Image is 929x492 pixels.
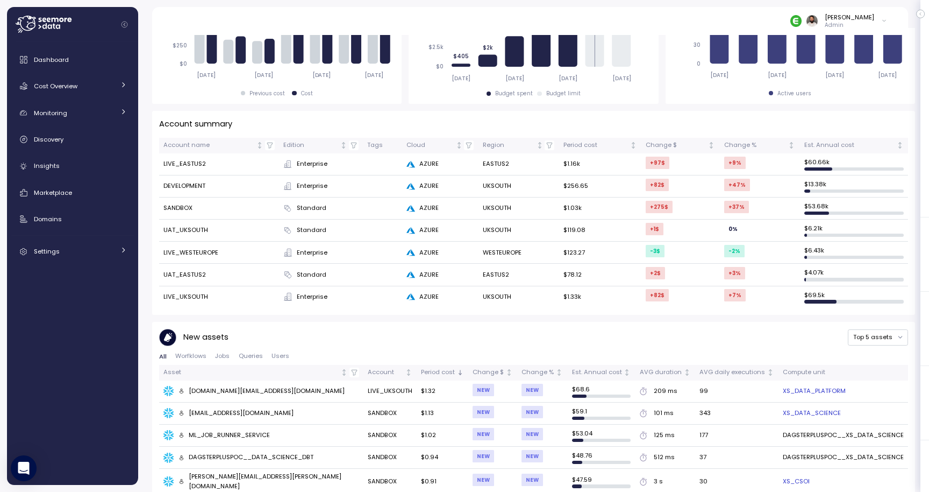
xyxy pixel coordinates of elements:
[363,425,417,447] td: SANDBOX
[173,42,187,49] tspan: $250
[505,369,513,376] div: Not sorted
[11,182,134,203] a: Marketplace
[178,431,270,440] div: ML_JOB_RUNNER_SERVICE
[175,353,206,359] span: Worfklows
[363,381,417,403] td: LIVE_UKSOUTH
[406,159,474,169] div: AZURE
[654,386,677,396] div: 209 ms
[34,247,60,256] span: Settings
[654,477,663,487] div: 3 s
[567,425,635,447] td: $ 53.04
[646,201,673,213] div: +275 $
[283,140,338,150] div: Edition
[654,431,675,440] div: 125 ms
[799,175,908,198] td: $ 13.38k
[521,406,543,418] div: NEW
[402,138,478,153] th: CloudNot sorted
[34,55,69,64] span: Dashboard
[159,365,363,381] th: AssetNot sorted
[473,384,494,396] div: NEW
[783,368,904,377] div: Compute unit
[708,142,715,149] div: Not sorted
[724,201,749,213] div: +37 %
[428,44,444,51] tspan: $2.5k
[825,13,874,22] div: [PERSON_NAME]
[478,220,559,242] td: UKSOUTH
[567,447,635,469] td: $ 48.76
[34,215,62,223] span: Domains
[159,138,279,153] th: Account nameNot sorted
[34,161,60,170] span: Insights
[521,368,554,377] div: Change %
[567,381,635,403] td: $ 68.6
[646,223,663,235] div: +1 $
[646,140,706,150] div: Change $
[724,157,746,169] div: +9 %
[11,49,134,71] a: Dashboard
[406,140,454,150] div: Cloud
[453,53,469,60] tspan: $405
[623,369,631,376] div: Not sorted
[159,118,232,130] p: Account summary
[368,368,403,377] div: Account
[452,75,471,82] tspan: [DATE]
[790,15,802,26] img: 689adfd76a9d17b9213495f1.PNG
[406,203,474,213] div: AZURE
[699,368,765,377] div: AVG daily executions
[646,245,664,257] div: -3 $
[724,223,742,235] div: 0 %
[254,72,273,79] tspan: [DATE]
[559,220,641,242] td: $119.08
[483,44,493,51] tspan: $2k
[720,138,800,153] th: Change %Not sorted
[695,403,778,425] td: 343
[159,175,279,198] td: DEVELOPMENT
[478,138,559,153] th: RegionNot sorted
[559,153,641,175] td: $1.16k
[777,90,811,97] div: Active users
[788,142,795,149] div: Not sorted
[559,264,641,286] td: $78.12
[630,142,637,149] div: Not sorted
[521,474,543,486] div: NEW
[11,208,134,230] a: Domains
[559,286,641,308] td: $1.33k
[799,198,908,220] td: $ 53.68k
[683,369,691,376] div: Not sorted
[536,142,544,149] div: Not sorted
[417,425,468,447] td: $1.02
[34,82,77,90] span: Cost Overview
[178,386,345,396] div: [DOMAIN_NAME][EMAIL_ADDRESS][DOMAIN_NAME]
[340,142,347,149] div: Not sorted
[468,365,517,381] th: Change $Not sorted
[646,157,669,169] div: +97 $
[783,453,904,462] div: DAGSTERPLUSPOC__XS_DATA_SCIENCE
[473,428,494,440] div: NEW
[654,409,674,418] div: 101 ms
[417,381,468,403] td: $1.32
[178,453,314,462] div: DAGSTERPLUSPOC__DATA_SCIENCE_DBT
[495,90,533,97] div: Budget spent
[363,365,417,381] th: AccountNot sorted
[567,403,635,425] td: $ 59.1
[34,188,72,197] span: Marketplace
[724,140,787,150] div: Change %
[455,142,463,149] div: Not sorted
[654,453,675,462] div: 512 ms
[473,450,494,462] div: NEW
[783,386,846,396] a: XS_DATA_PLATFORM
[11,75,134,97] a: Cost Overview
[11,455,37,481] div: Open Intercom Messenger
[159,220,279,242] td: UAT_UKSOUTH
[473,474,494,486] div: NEW
[572,368,622,377] div: Est. Annual cost
[768,72,787,79] tspan: [DATE]
[11,102,134,124] a: Monitoring
[421,368,455,377] div: Period cost
[180,60,187,67] tspan: $0
[694,41,701,48] tspan: 30
[363,447,417,469] td: SANDBOX
[697,60,701,67] tspan: 0
[34,135,63,144] span: Discovery
[799,242,908,264] td: $ 6.43k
